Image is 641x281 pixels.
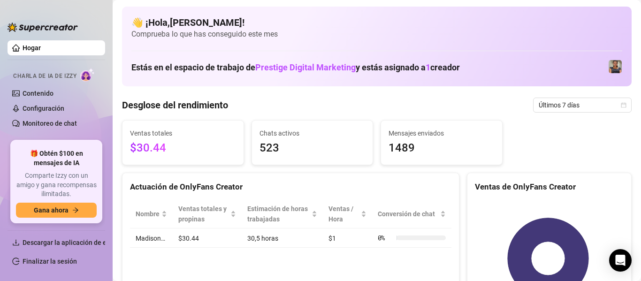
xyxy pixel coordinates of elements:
th: Ventas / Hora [323,200,372,228]
font: Comprueba lo que has conseguido este mes [131,30,278,38]
a: Contenido [23,90,53,97]
font: 1489 [389,141,415,154]
font: Nombre [136,210,160,218]
font: Charla de IA de Izzy [13,73,76,79]
a: Hogar [23,44,41,52]
font: y estás asignado a [356,62,426,72]
div: Abrir Intercom Messenger [609,249,632,272]
font: ! [242,17,244,28]
font: Descargar la aplicación de escritorio [23,239,131,246]
font: Conversión de chat [378,210,435,218]
font: Mensajes enviados [389,129,444,137]
img: Charla de IA [80,68,95,82]
font: Madison… [136,235,165,242]
a: Configuración [23,105,64,112]
font: Ventas totales y propinas [178,205,227,223]
font: creador [430,62,460,72]
span: $30.44 [130,139,236,157]
font: Estimación de horas trabajadas [247,205,308,223]
th: Nombre [130,200,173,228]
font: [PERSON_NAME] [170,17,242,28]
font: $30.44 [178,235,199,242]
font: Gana ahora [34,206,69,214]
font: Ventas totales [130,129,172,137]
span: calendario [621,102,626,108]
button: Gana ahoraflecha derecha [16,203,97,218]
font: Ventas / Hora [328,205,353,223]
font: 0 [378,233,382,242]
th: Ventas totales y propinas [173,200,242,228]
a: Finalizar la sesión [23,258,77,265]
font: 🎁 Obtén $100 en mensajes de IA [30,150,83,167]
img: Madison [609,60,622,73]
font: 👋 ¡Hola, [131,17,170,28]
font: Desglose del rendimiento [122,99,228,111]
font: Ventas de OnlyFans Creator [475,182,576,191]
font: 1 [426,62,430,72]
img: logo-BBDzfeDw.svg [8,23,78,32]
font: Actuación de OnlyFans Creator [130,182,243,191]
font: 30,5 horas [247,235,278,242]
font: $1 [328,235,336,242]
span: descargar [12,239,20,246]
font: % [381,233,385,242]
font: Últimos 7 días [539,101,580,109]
font: Comparte Izzy con un amigo y gana recompensas ilimitadas. [16,172,97,197]
th: Conversión de chat [372,200,451,228]
a: Monitoreo de chat [23,120,77,127]
font: 523 [259,141,279,154]
font: Prestige Digital Marketing [255,62,356,72]
font: Chats activos [259,129,299,137]
span: Últimos 7 días [539,98,626,112]
span: flecha derecha [72,207,79,213]
font: Estás en el espacio de trabajo de [131,62,255,72]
